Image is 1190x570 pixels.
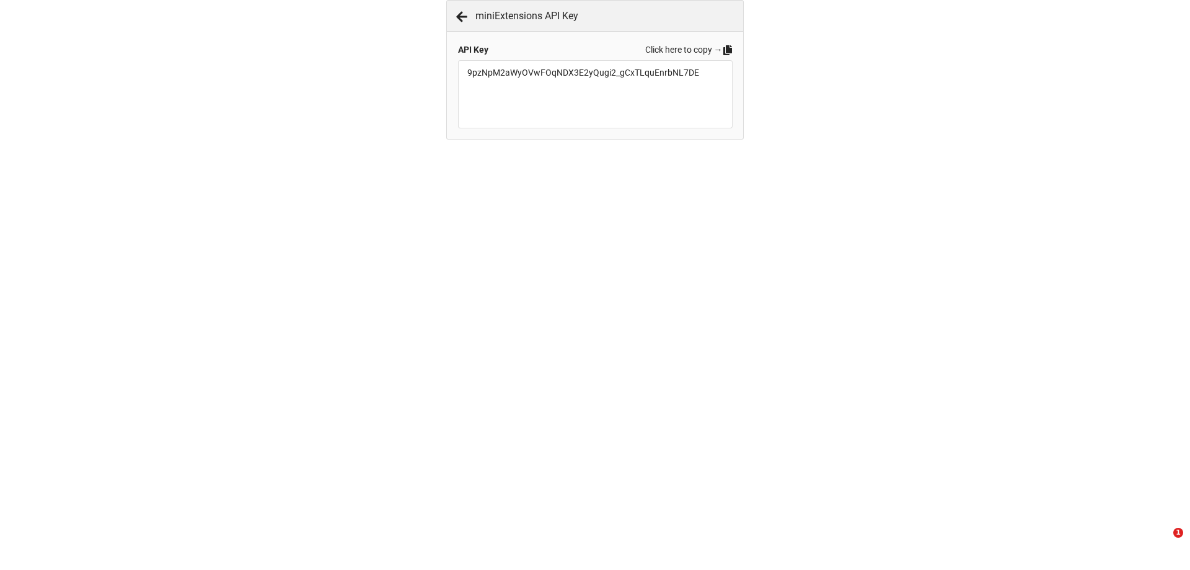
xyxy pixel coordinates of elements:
textarea: 9pzNpM2aWyOVwFOqNDX3E2yQugi2_gCxTLquEnrbNL7DE [458,60,733,128]
span: 1 [1173,528,1183,538]
b: API Key [458,43,488,56]
a: Click here to copy → [645,43,733,56]
iframe: Intercom live chat [1148,528,1178,558]
span: miniExtensions API Key [475,8,578,24]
